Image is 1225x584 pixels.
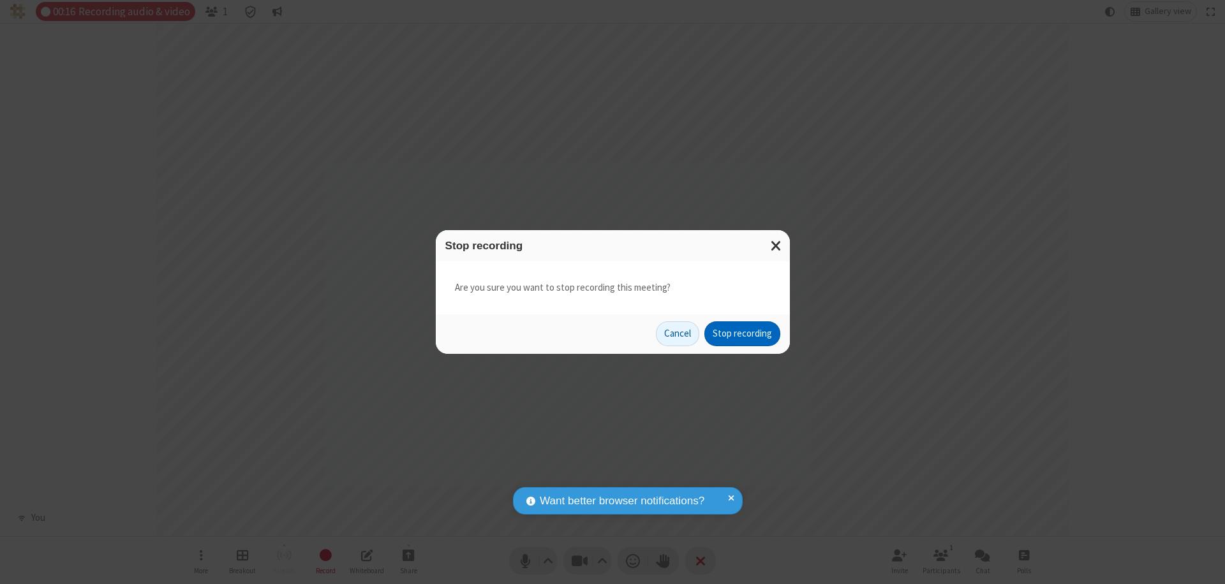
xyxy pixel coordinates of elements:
button: Close modal [763,230,790,261]
span: Want better browser notifications? [540,493,704,509]
button: Stop recording [704,321,780,347]
div: Are you sure you want to stop recording this meeting? [436,261,790,314]
h3: Stop recording [445,240,780,252]
button: Cancel [656,321,699,347]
